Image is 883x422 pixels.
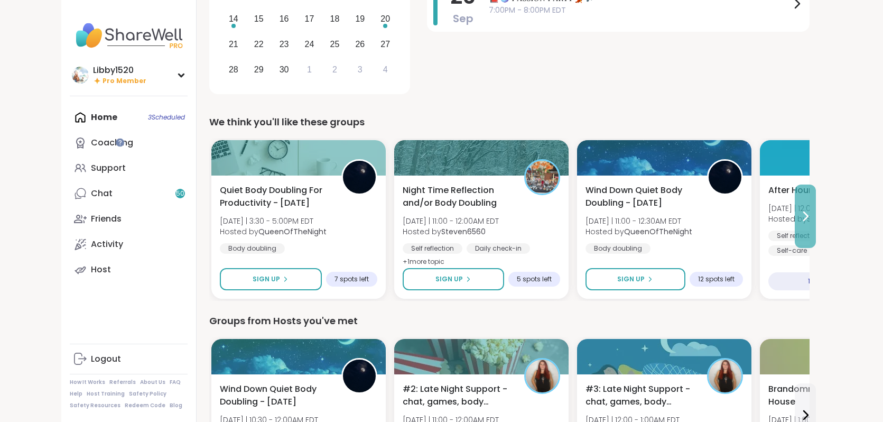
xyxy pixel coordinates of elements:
[374,33,397,56] div: Choose Saturday, September 27th, 2025
[91,353,121,365] div: Logout
[87,390,125,398] a: Host Training
[280,37,289,51] div: 23
[403,268,504,290] button: Sign Up
[441,226,486,237] b: Steven6560
[273,33,295,56] div: Choose Tuesday, September 23rd, 2025
[70,181,188,206] a: Chat50
[380,37,390,51] div: 27
[343,360,376,392] img: QueenOfTheNight
[585,268,685,290] button: Sign Up
[489,5,791,16] span: 7:00PM - 8:00PM EDT
[220,184,330,209] span: Quiet Body Doubling For Productivity - [DATE]
[334,275,369,283] span: 7 spots left
[768,231,828,241] div: Self reflection
[358,62,363,77] div: 3
[617,274,645,284] span: Sign Up
[380,12,390,26] div: 20
[247,8,270,31] div: Choose Monday, September 15th, 2025
[254,12,264,26] div: 15
[280,12,289,26] div: 16
[403,216,499,226] span: [DATE] | 11:00 - 12:00AM EDT
[526,360,559,392] img: SarahR83
[768,383,878,408] span: Brandomness Club House
[91,213,122,225] div: Friends
[72,67,89,84] img: Libby1520
[526,161,559,194] img: Steven6560
[355,37,365,51] div: 26
[222,33,245,56] div: Choose Sunday, September 21st, 2025
[220,243,285,254] div: Body doubling
[768,203,862,214] span: [DATE] | 12:00 - 1:00AM EDT
[698,275,735,283] span: 12 spots left
[349,33,371,56] div: Choose Friday, September 26th, 2025
[103,77,146,86] span: Pro Member
[467,243,530,254] div: Daily check-in
[768,214,862,224] span: Hosted by
[70,17,188,54] img: ShareWell Nav Logo
[355,12,365,26] div: 19
[176,189,184,198] span: 50
[349,58,371,81] div: Choose Friday, October 3rd, 2025
[330,12,340,26] div: 18
[209,115,810,130] div: We think you'll like these groups
[70,206,188,232] a: Friends
[298,8,321,31] div: Choose Wednesday, September 17th, 2025
[220,216,327,226] span: [DATE] | 3:30 - 5:00PM EDT
[222,8,245,31] div: Choose Sunday, September 14th, 2025
[435,274,463,284] span: Sign Up
[70,257,188,282] a: Host
[70,379,105,386] a: How It Works
[70,346,188,372] a: Logout
[273,58,295,81] div: Choose Tuesday, September 30th, 2025
[220,226,327,237] span: Hosted by
[170,379,181,386] a: FAQ
[585,216,692,226] span: [DATE] | 11:00 - 12:30AM EDT
[403,383,513,408] span: #2: Late Night Support - chat, games, body double
[222,58,245,81] div: Choose Sunday, September 28th, 2025
[307,62,312,77] div: 1
[403,184,513,209] span: Night Time Reflection and/or Body Doubling
[91,264,111,276] div: Host
[70,155,188,181] a: Support
[125,402,165,409] a: Redeem Code
[140,379,165,386] a: About Us
[374,8,397,31] div: Choose Saturday, September 20th, 2025
[280,62,289,77] div: 30
[247,58,270,81] div: Choose Monday, September 29th, 2025
[305,12,314,26] div: 17
[229,62,238,77] div: 28
[374,58,397,81] div: Choose Saturday, October 4th, 2025
[209,314,810,328] div: Groups from Hosts you've met
[253,274,280,284] span: Sign Up
[273,8,295,31] div: Choose Tuesday, September 16th, 2025
[768,184,824,197] span: After Hours 2
[453,11,473,26] span: Sep
[254,37,264,51] div: 22
[109,379,136,386] a: Referrals
[91,238,123,250] div: Activity
[403,243,462,254] div: Self reflection
[323,8,346,31] div: Choose Thursday, September 18th, 2025
[343,161,376,194] img: QueenOfTheNight
[91,188,113,199] div: Chat
[229,37,238,51] div: 21
[247,33,270,56] div: Choose Monday, September 22nd, 2025
[585,383,695,408] span: #3: Late Night Support - chat, games, body double
[220,268,322,290] button: Sign Up
[129,390,166,398] a: Safety Policy
[323,33,346,56] div: Choose Thursday, September 25th, 2025
[585,243,650,254] div: Body doubling
[70,232,188,257] a: Activity
[332,62,337,77] div: 2
[70,130,188,155] a: Coaching
[517,275,552,283] span: 5 spots left
[305,37,314,51] div: 24
[349,8,371,31] div: Choose Friday, September 19th, 2025
[585,184,695,209] span: Wind Down Quiet Body Doubling - [DATE]
[254,62,264,77] div: 29
[403,226,499,237] span: Hosted by
[709,360,741,392] img: SarahR83
[624,226,692,237] b: QueenOfTheNight
[298,58,321,81] div: Choose Wednesday, October 1st, 2025
[258,226,327,237] b: QueenOfTheNight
